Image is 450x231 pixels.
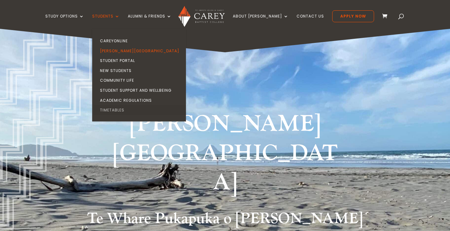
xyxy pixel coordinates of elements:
[128,14,172,29] a: Alumni & Friends
[94,66,187,76] a: New Students
[94,36,187,46] a: CareyOnline
[94,105,187,115] a: Timetables
[94,95,187,105] a: Academic Regulations
[56,210,394,231] h2: Te Whare Pukapuka o [PERSON_NAME]
[92,14,120,29] a: Students
[332,10,374,22] a: Apply Now
[45,14,84,29] a: Study Options
[94,85,187,95] a: Student Support and Wellbeing
[108,110,342,201] h1: [PERSON_NAME][GEOGRAPHIC_DATA]
[297,14,324,29] a: Contact Us
[178,6,224,27] img: Carey Baptist College
[94,46,187,56] a: [PERSON_NAME][GEOGRAPHIC_DATA]
[94,75,187,85] a: Community Life
[94,56,187,66] a: Student Portal
[233,14,288,29] a: About [PERSON_NAME]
